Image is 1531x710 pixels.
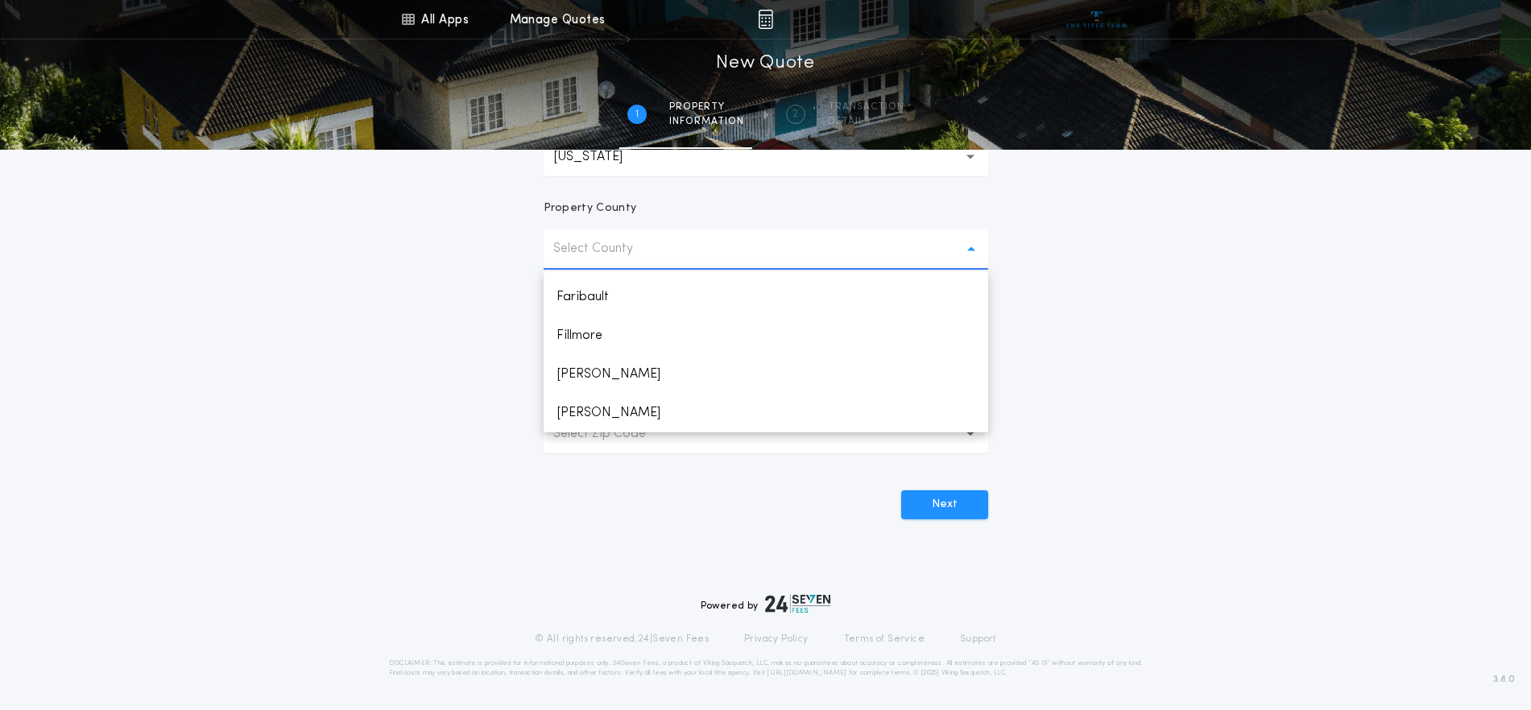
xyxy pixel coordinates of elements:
[635,108,639,121] h2: 1
[669,101,744,114] span: Property
[767,670,846,676] a: [URL][DOMAIN_NAME]
[553,239,659,258] p: Select County
[544,316,988,355] p: Fillmore
[901,490,988,519] button: Next
[828,101,904,114] span: Transaction
[544,394,988,432] p: [PERSON_NAME]
[716,51,814,76] h1: New Quote
[765,594,831,613] img: logo
[544,138,988,176] button: [US_STATE]
[669,115,744,128] span: information
[844,633,925,646] a: Terms of Service
[389,658,1143,678] p: DISCLAIMER: This estimate is provided for informational purposes only. 24|Seven Fees, a product o...
[1066,11,1127,27] img: vs-icon
[744,633,809,646] a: Privacy Policy
[544,271,988,432] ul: Select County
[544,229,988,268] button: Select County
[544,278,988,316] p: Faribault
[960,633,996,646] a: Support
[535,633,709,646] p: © All rights reserved. 24|Seven Fees
[1493,672,1515,687] span: 3.8.0
[544,200,637,217] p: Property County
[701,594,831,613] div: Powered by
[792,108,798,121] h2: 2
[758,10,773,29] img: img
[828,115,904,128] span: details
[553,424,672,444] p: Select Zip Code
[553,147,648,167] p: [US_STATE]
[544,355,988,394] p: [PERSON_NAME]
[544,415,988,453] button: Select Zip Code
